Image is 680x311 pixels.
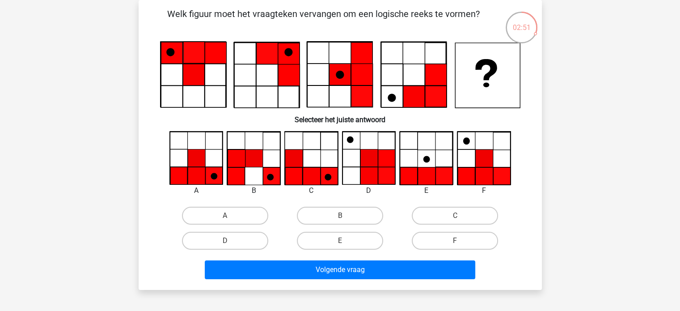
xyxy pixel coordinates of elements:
label: C [412,207,498,225]
label: A [182,207,268,225]
label: E [297,232,383,250]
div: D [335,185,403,196]
label: D [182,232,268,250]
div: E [393,185,460,196]
label: F [412,232,498,250]
p: Welk figuur moet het vraagteken vervangen om een logische reeks te vormen? [153,7,494,34]
label: B [297,207,383,225]
div: C [278,185,345,196]
div: 02:51 [505,11,538,33]
div: B [220,185,287,196]
button: Volgende vraag [205,260,475,279]
div: A [163,185,230,196]
div: F [450,185,518,196]
h6: Selecteer het juiste antwoord [153,108,528,124]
